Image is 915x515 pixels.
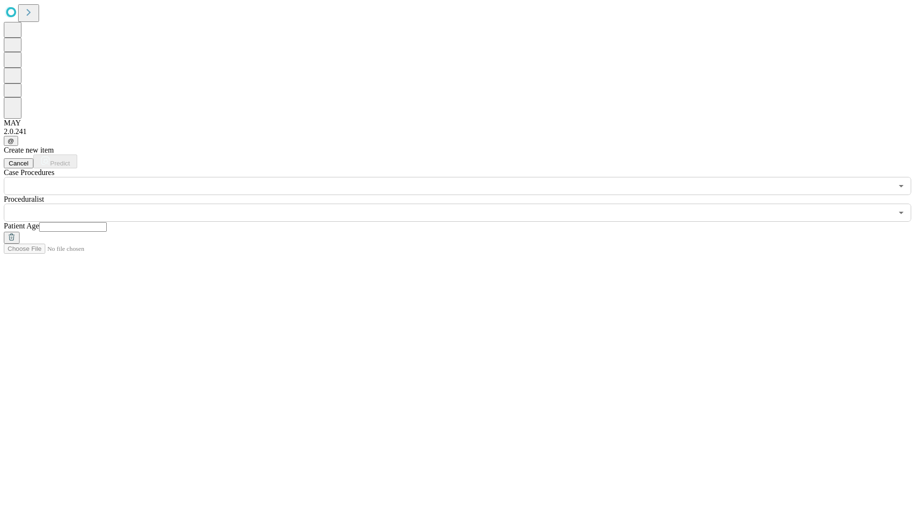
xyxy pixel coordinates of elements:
[4,136,18,146] button: @
[8,137,14,144] span: @
[4,146,54,154] span: Create new item
[9,160,29,167] span: Cancel
[895,206,908,219] button: Open
[4,195,44,203] span: Proceduralist
[33,154,77,168] button: Predict
[4,222,39,230] span: Patient Age
[4,127,911,136] div: 2.0.241
[895,179,908,193] button: Open
[50,160,70,167] span: Predict
[4,168,54,176] span: Scheduled Procedure
[4,119,911,127] div: MAY
[4,158,33,168] button: Cancel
